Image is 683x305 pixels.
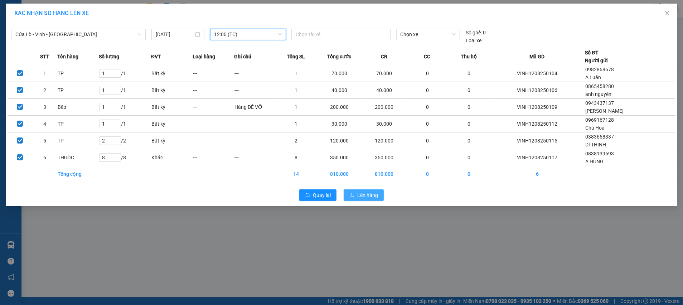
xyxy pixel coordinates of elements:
[317,149,362,166] td: 350.000
[14,10,89,16] span: XÁC NHẬN SỐ HÀNG LÊN XE
[585,125,605,131] span: Chú Hòa
[344,189,384,201] button: uploadLên hàng
[362,82,407,99] td: 40.000
[466,29,482,37] span: Số ghế:
[234,116,276,132] td: ---
[234,132,276,149] td: ---
[57,99,99,116] td: Bếp
[317,132,362,149] td: 120.000
[466,29,486,37] div: 0
[15,29,141,40] span: Cửa Lò - Vinh - Hà Nội
[585,117,614,123] span: 0969167128
[362,166,407,182] td: 810.000
[313,191,331,199] span: Quay lại
[193,53,215,60] span: Loại hàng
[99,82,151,99] td: / 1
[448,99,490,116] td: 0
[33,65,58,82] td: 1
[585,159,604,164] span: A HÙNG
[305,193,310,198] span: rollback
[317,99,362,116] td: 200.000
[362,116,407,132] td: 30.000
[407,149,448,166] td: 0
[381,53,387,60] span: CR
[287,53,305,60] span: Tổng SL
[362,132,407,149] td: 120.000
[490,132,585,149] td: VINH1208250115
[33,149,58,166] td: 6
[99,132,151,149] td: / 2
[585,67,614,72] span: 0982868678
[276,166,317,182] td: 14
[151,53,161,60] span: ĐVT
[317,116,362,132] td: 30.000
[234,53,251,60] span: Ghi chú
[401,29,456,40] span: Chọn xe
[67,26,299,35] li: Hotline: 02386655777, 02462925925, 0944789456
[448,166,490,182] td: 0
[57,82,99,99] td: TP
[585,142,606,147] span: DÌ THỊNH
[234,99,276,116] td: Hàng DỄ VỠ
[585,83,614,89] span: 0865458280
[407,99,448,116] td: 0
[151,132,193,149] td: Bất kỳ
[585,108,624,114] span: [PERSON_NAME]
[234,82,276,99] td: ---
[234,149,276,166] td: ---
[448,132,490,149] td: 0
[57,166,99,182] td: Tổng cộng
[407,65,448,82] td: 0
[490,116,585,132] td: VINH1208250112
[151,149,193,166] td: Khác
[448,82,490,99] td: 0
[664,10,670,16] span: close
[9,52,68,64] b: GỬI : VP Vinh
[490,99,585,116] td: VINH1208250109
[461,53,477,60] span: Thu hộ
[9,9,45,45] img: logo.jpg
[317,65,362,82] td: 70.000
[151,82,193,99] td: Bất kỳ
[407,82,448,99] td: 0
[99,149,151,166] td: / 8
[362,65,407,82] td: 70.000
[99,99,151,116] td: / 1
[490,149,585,166] td: VINH1208250117
[407,116,448,132] td: 0
[276,149,317,166] td: 8
[407,166,448,182] td: 0
[362,99,407,116] td: 200.000
[67,18,299,26] li: [PERSON_NAME], [PERSON_NAME]
[585,74,601,80] span: A Luân
[585,151,614,156] span: 0838139693
[193,65,234,82] td: ---
[33,116,58,132] td: 4
[490,166,585,182] td: 6
[193,99,234,116] td: ---
[585,49,608,64] div: Số ĐT Người gửi
[585,134,614,140] span: 0383668337
[424,53,430,60] span: CC
[317,166,362,182] td: 810.000
[357,191,378,199] span: Lên hàng
[448,116,490,132] td: 0
[276,132,317,149] td: 2
[214,29,282,40] span: 12:00 (TC)
[234,65,276,82] td: ---
[33,132,58,149] td: 5
[193,116,234,132] td: ---
[151,65,193,82] td: Bất kỳ
[276,82,317,99] td: 1
[193,82,234,99] td: ---
[151,116,193,132] td: Bất kỳ
[448,65,490,82] td: 0
[99,65,151,82] td: / 1
[317,82,362,99] td: 40.000
[657,4,677,24] button: Close
[276,99,317,116] td: 1
[585,91,611,97] span: anh nguyên
[57,53,78,60] span: Tên hàng
[448,149,490,166] td: 0
[349,193,354,198] span: upload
